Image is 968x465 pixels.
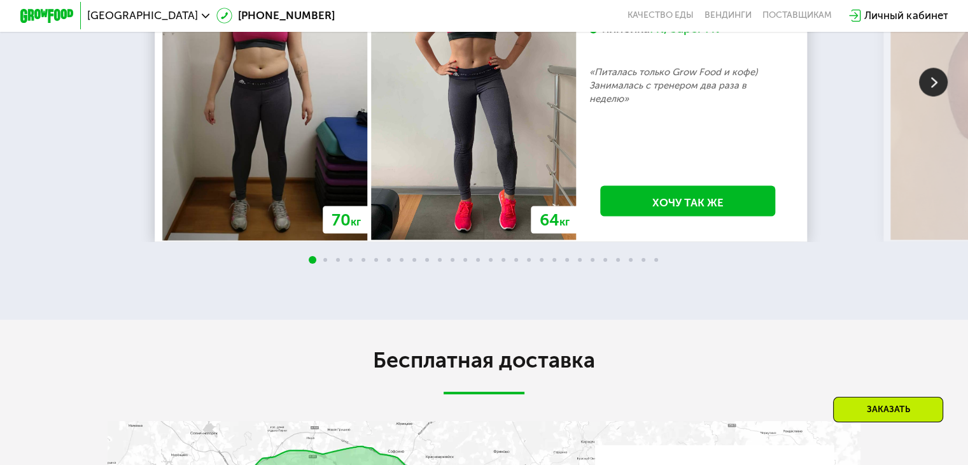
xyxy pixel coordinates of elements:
div: 70 [323,206,369,233]
p: «Питалась только Grow Food и кофе) Занималась с тренером два раза в неделю» [589,66,787,106]
span: [GEOGRAPHIC_DATA] [87,10,198,21]
a: Качество еды [628,10,694,21]
div: 64 [531,206,578,233]
span: кг [559,215,570,227]
img: Slide right [919,68,948,96]
div: Личный кабинет [864,8,948,24]
span: кг [350,215,360,227]
a: Вендинги [705,10,752,21]
h2: Бесплатная доставка [108,347,860,374]
div: поставщикам [762,10,832,21]
a: Хочу так же [601,185,776,216]
a: [PHONE_NUMBER] [216,8,335,24]
div: Заказать [833,397,943,422]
